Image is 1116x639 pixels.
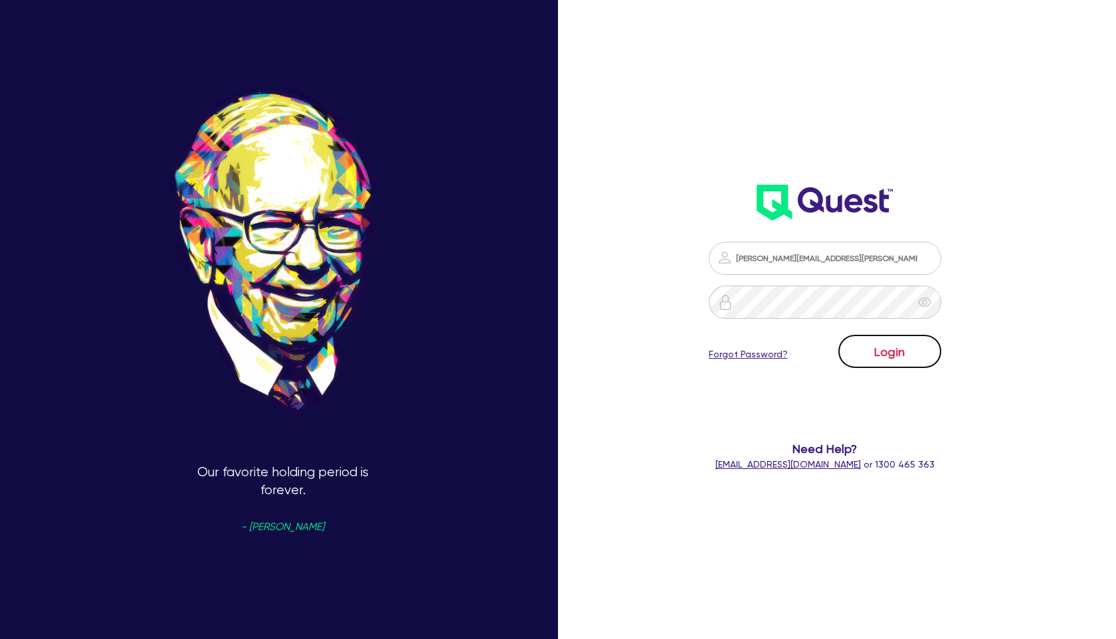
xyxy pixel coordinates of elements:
span: eye [918,296,931,309]
a: Forgot Password? [709,347,788,361]
span: or 1300 465 363 [715,459,935,470]
span: - [PERSON_NAME] [241,522,324,532]
img: icon-password [717,294,733,310]
span: Need Help? [678,440,972,458]
img: icon-password [717,250,733,266]
a: [EMAIL_ADDRESS][DOMAIN_NAME] [715,459,861,470]
input: Email address [709,242,941,275]
button: Login [838,335,941,368]
img: wH2k97JdezQIQAAAABJRU5ErkJggg== [757,185,893,221]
